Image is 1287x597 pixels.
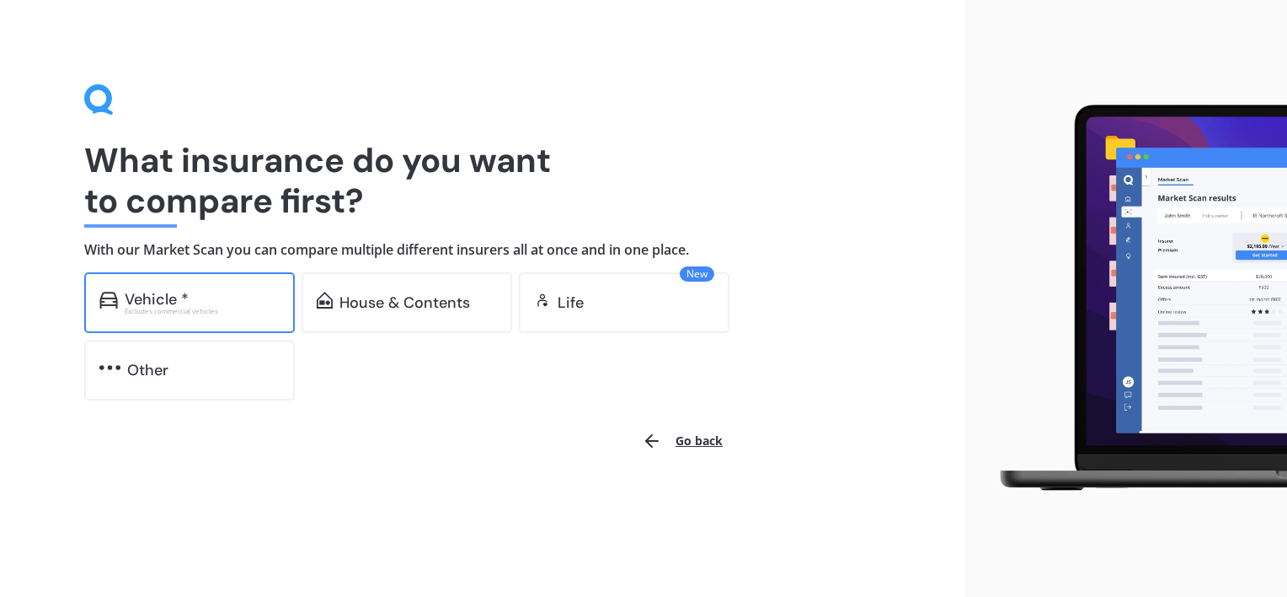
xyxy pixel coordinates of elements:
span: New [680,266,714,282]
div: House & Contents [339,294,470,311]
img: car.f15378c7a67c060ca3f3.svg [99,292,118,309]
div: Life [558,294,584,311]
h4: With our Market Scan you can compare multiple different insurers all at once and in one place. [84,241,881,259]
img: life.f720d6a2d7cdcd3ad642.svg [534,292,551,309]
div: Vehicle * [125,291,189,308]
img: laptop.webp [979,96,1287,501]
h1: What insurance do you want to compare first? [84,140,881,221]
div: Other [127,362,168,379]
button: Go back [632,421,733,461]
div: Excludes commercial vehicles [125,308,280,315]
img: home-and-contents.b802091223b8502ef2dd.svg [317,292,333,309]
img: other.81dba5aafe580aa69f38.svg [99,359,120,376]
